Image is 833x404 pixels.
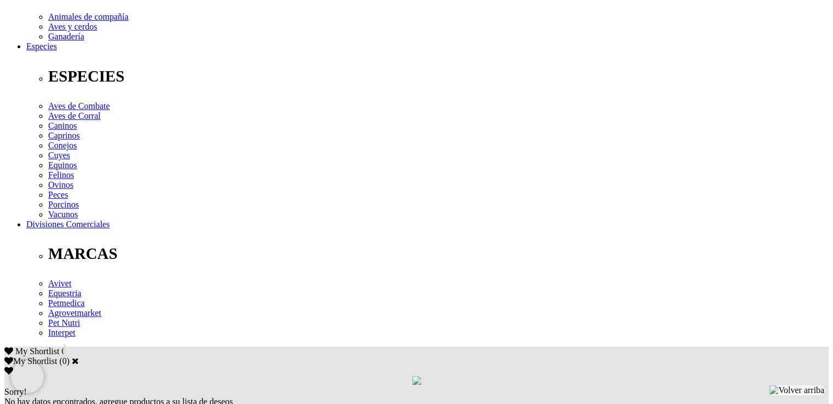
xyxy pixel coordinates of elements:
[15,347,59,356] span: My Shortlist
[48,141,77,150] a: Conejos
[62,356,67,366] label: 0
[412,376,421,385] img: loading.gif
[48,298,85,308] a: Petmedica
[48,131,80,140] a: Caprinos
[48,318,80,327] a: Pet Nutri
[48,151,70,160] a: Cuyes
[48,279,71,288] a: Avivet
[48,111,101,120] a: Aves de Corral
[48,101,110,111] a: Aves de Combate
[769,385,824,395] img: Volver arriba
[48,32,84,41] a: Ganadería
[11,360,44,393] iframe: Brevo live chat
[26,220,110,229] a: Divisiones Comerciales
[48,67,829,85] p: ESPECIES
[48,121,77,130] a: Caninos
[26,42,57,51] a: Especies
[48,22,97,31] a: Aves y cerdos
[48,160,77,170] a: Equinos
[48,12,129,21] a: Animales de compañía
[48,170,74,180] a: Felinos
[48,328,76,337] a: Interpet
[48,245,829,263] p: MARCAS
[48,288,81,298] a: Equestria
[59,356,70,366] span: ( )
[61,347,66,356] span: 0
[4,387,27,396] span: Sorry!
[72,356,79,365] a: Cerrar
[4,356,57,366] label: My Shortlist
[48,200,79,209] a: Porcinos
[48,210,78,219] a: Vacunos
[48,180,73,189] a: Ovinos
[48,190,68,199] a: Peces
[48,308,101,318] a: Agrovetmarket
